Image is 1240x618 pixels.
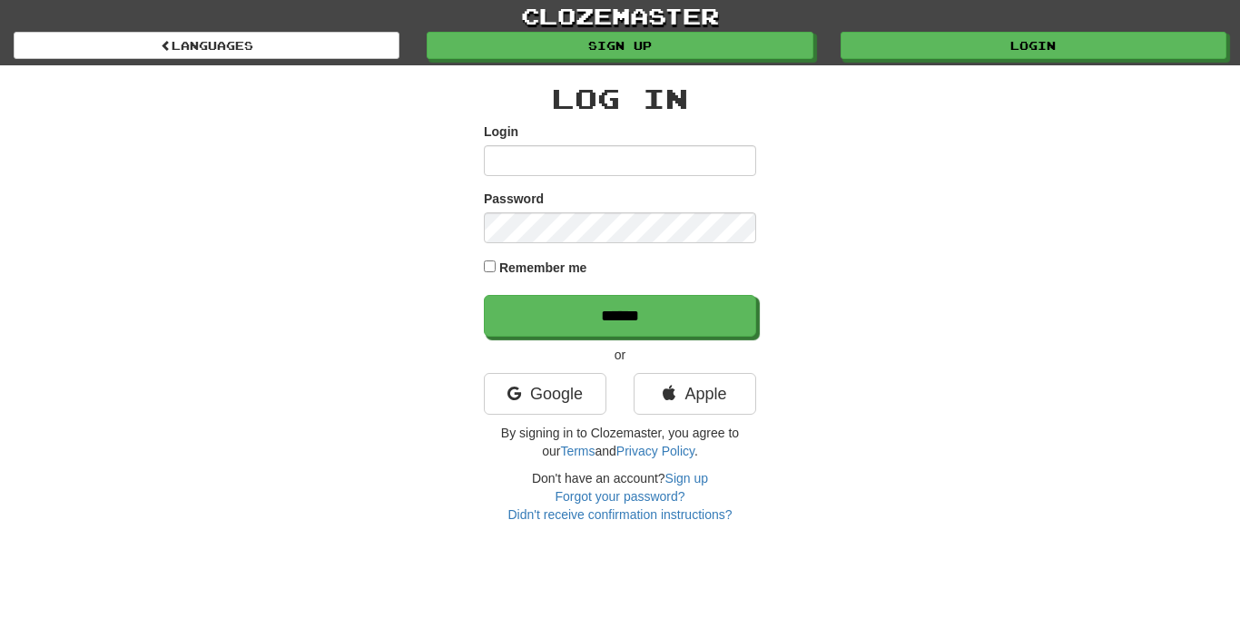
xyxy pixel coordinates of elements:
a: Forgot your password? [555,489,684,504]
label: Login [484,123,518,141]
label: Password [484,190,544,208]
p: or [484,346,756,364]
p: By signing in to Clozemaster, you agree to our and . [484,424,756,460]
a: Didn't receive confirmation instructions? [507,507,732,522]
a: Apple [634,373,756,415]
label: Remember me [499,259,587,277]
a: Sign up [665,471,708,486]
a: Terms [560,444,595,458]
a: Google [484,373,606,415]
a: Login [841,32,1226,59]
a: Privacy Policy [616,444,694,458]
a: Languages [14,32,399,59]
h2: Log In [484,83,756,113]
a: Sign up [427,32,812,59]
div: Don't have an account? [484,469,756,524]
